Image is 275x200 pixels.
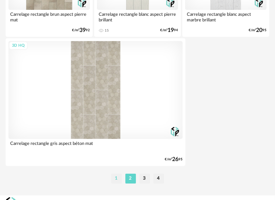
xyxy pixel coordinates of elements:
[111,174,122,184] li: 1
[185,10,267,24] div: Carrelage rectangle blanc aspect marbre brillant
[165,157,183,162] div: €/m² 95
[8,139,183,153] div: Carrelage rectangle gris aspect béton mat
[125,174,136,184] li: 2
[139,174,150,184] li: 3
[97,10,178,24] div: Carrelage rectangle blanc aspect pierre brillant
[6,38,185,166] a: 3D HQ Carrelage rectangle gris aspect béton mat €/m²2695
[256,28,262,33] span: 20
[172,157,178,162] span: 26
[160,28,178,33] div: €/m² 94
[72,28,90,33] div: €/m² 92
[8,10,90,24] div: Carrelage rectangle brun aspect pierre mat
[153,174,164,184] li: 4
[105,28,109,33] div: 15
[249,28,267,33] div: €/m² 95
[79,28,86,33] span: 39
[168,28,174,33] span: 19
[9,41,28,50] div: 3D HQ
